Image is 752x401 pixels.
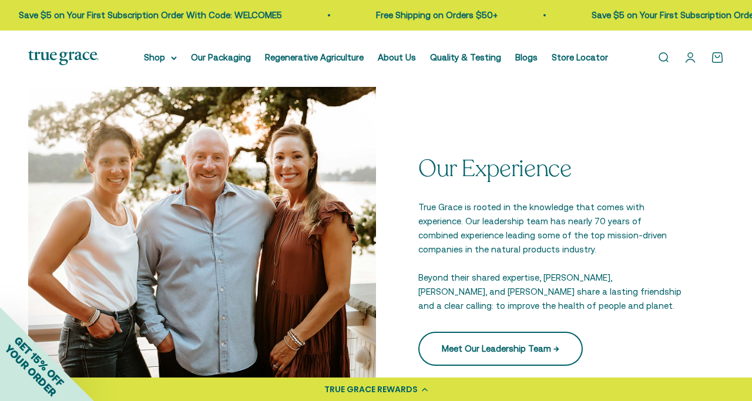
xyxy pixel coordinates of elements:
a: Meet Our Leadership Team → [418,332,583,366]
span: GET 15% OFF [12,334,66,389]
p: Beyond their shared expertise, [PERSON_NAME], [PERSON_NAME], and [PERSON_NAME] share a lasting fr... [418,271,681,313]
a: About Us [378,52,416,62]
p: True Grace is rooted in the knowledge that comes with experience. Our leadership team has nearly ... [418,200,681,257]
span: YOUR ORDER [2,342,59,399]
a: Blogs [515,52,538,62]
a: Our Packaging [191,52,251,62]
summary: Shop [144,50,177,65]
a: Regenerative Agriculture [265,52,364,62]
a: Quality & Testing [430,52,501,62]
a: Store Locator [552,52,608,62]
p: Our Experience [418,156,681,181]
div: TRUE GRACE REWARDS [324,383,418,396]
a: Free Shipping on Orders $50+ [292,10,414,20]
